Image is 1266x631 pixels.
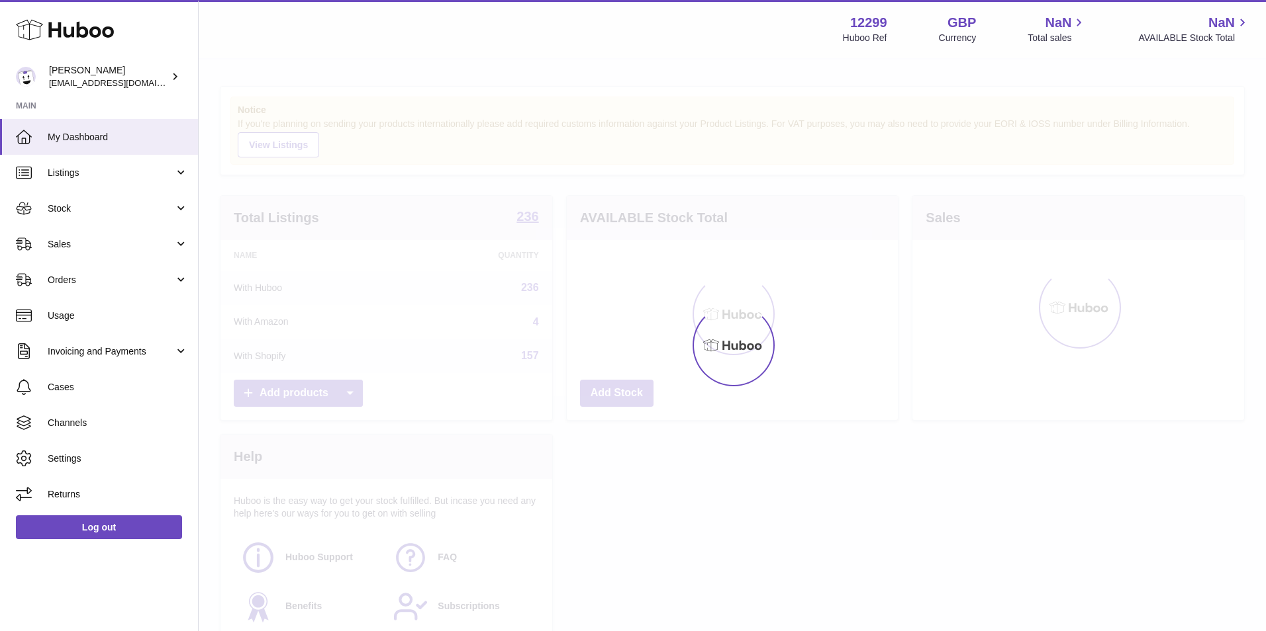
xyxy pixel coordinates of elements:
div: Currency [939,32,977,44]
span: NaN [1208,14,1235,32]
span: Cases [48,381,188,394]
span: Channels [48,417,188,429]
img: internalAdmin-12299@internal.huboo.com [16,67,36,87]
span: AVAILABLE Stock Total [1138,32,1250,44]
strong: GBP [948,14,976,32]
span: Settings [48,452,188,465]
a: Log out [16,515,182,539]
strong: 12299 [850,14,887,32]
span: [EMAIL_ADDRESS][DOMAIN_NAME] [49,77,195,88]
span: Invoicing and Payments [48,345,174,358]
span: Listings [48,167,174,179]
div: Huboo Ref [843,32,887,44]
a: NaN Total sales [1028,14,1087,44]
span: Usage [48,310,188,322]
span: NaN [1045,14,1071,32]
div: [PERSON_NAME] [49,64,168,89]
span: Returns [48,488,188,501]
span: Total sales [1028,32,1087,44]
span: Stock [48,202,174,215]
span: My Dashboard [48,131,188,144]
a: NaN AVAILABLE Stock Total [1138,14,1250,44]
span: Orders [48,274,174,286]
span: Sales [48,238,174,251]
